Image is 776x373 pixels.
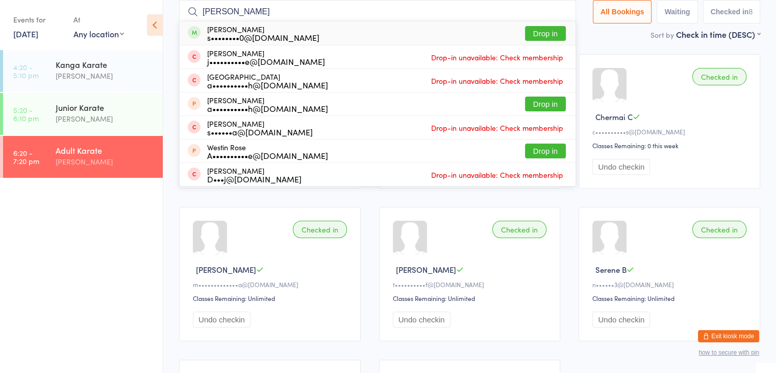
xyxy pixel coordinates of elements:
div: 8 [748,8,753,16]
button: Undo checkin [393,312,450,328]
a: 4:20 -5:10 pmKanga Karate[PERSON_NAME] [3,50,163,92]
div: Checked in [692,68,746,85]
a: [DATE] [13,28,38,39]
span: Serene B [595,264,627,275]
span: [PERSON_NAME] [196,264,256,275]
a: 5:20 -6:10 pmJunior Karate[PERSON_NAME] [3,93,163,135]
button: how to secure with pin [698,349,759,356]
div: a••••••••••h@[DOMAIN_NAME] [207,104,328,112]
div: s••••••a@[DOMAIN_NAME] [207,128,313,136]
div: A••••••••••e@[DOMAIN_NAME] [207,151,328,159]
div: Check in time (DESC) [676,29,760,40]
span: Chermai C [595,111,633,122]
span: Drop-in unavailable: Check membership [429,120,566,135]
div: Classes Remaining: Unlimited [193,294,350,302]
time: 4:20 - 5:10 pm [13,63,39,79]
div: m•••••••••••••a@[DOMAIN_NAME] [193,280,350,289]
div: Classes Remaining: Unlimited [592,294,749,302]
button: Drop in [525,144,566,158]
div: Westin Rose [207,143,328,159]
div: [GEOGRAPHIC_DATA] [207,73,328,89]
time: 6:20 - 7:20 pm [13,149,39,165]
div: [PERSON_NAME] [56,70,154,82]
div: Junior Karate [56,102,154,113]
div: [PERSON_NAME] [207,120,313,136]
a: 6:20 -7:20 pmAdult Karate[PERSON_NAME] [3,136,163,178]
button: Undo checkin [592,312,650,328]
div: a••••••••••h@[DOMAIN_NAME] [207,81,328,89]
div: [PERSON_NAME] [207,167,302,183]
div: [PERSON_NAME] [56,156,154,168]
div: Any location [73,28,124,39]
span: Drop-in unavailable: Check membership [429,50,566,65]
button: Drop in [525,26,566,41]
div: [PERSON_NAME] [207,49,325,65]
div: Classes Remaining: Unlimited [393,294,550,302]
div: Checked in [492,221,546,238]
div: [PERSON_NAME] [207,25,319,41]
div: s••••••••0@[DOMAIN_NAME] [207,33,319,41]
div: j••••••••••e@[DOMAIN_NAME] [207,57,325,65]
div: n••••••3@[DOMAIN_NAME] [592,280,749,289]
div: Classes Remaining: 0 this week [592,141,749,150]
div: D•••j@[DOMAIN_NAME] [207,175,302,183]
div: [PERSON_NAME] [56,113,154,125]
div: At [73,11,124,28]
div: Adult Karate [56,145,154,156]
div: Kanga Karate [56,59,154,70]
div: Checked in [293,221,347,238]
div: Checked in [692,221,746,238]
div: [PERSON_NAME] [207,96,328,112]
button: Exit kiosk mode [698,330,759,342]
div: Events for [13,11,63,28]
div: c••••••••••s@[DOMAIN_NAME] [592,127,749,136]
span: Drop-in unavailable: Check membership [429,73,566,88]
span: Drop-in unavailable: Check membership [429,167,566,182]
button: Drop in [525,97,566,111]
span: [PERSON_NAME] [396,264,456,275]
div: t••••••••••f@[DOMAIN_NAME] [393,280,550,289]
time: 5:20 - 6:10 pm [13,106,39,122]
button: Undo checkin [193,312,251,328]
button: Undo checkin [592,159,650,175]
label: Sort by [650,30,674,40]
